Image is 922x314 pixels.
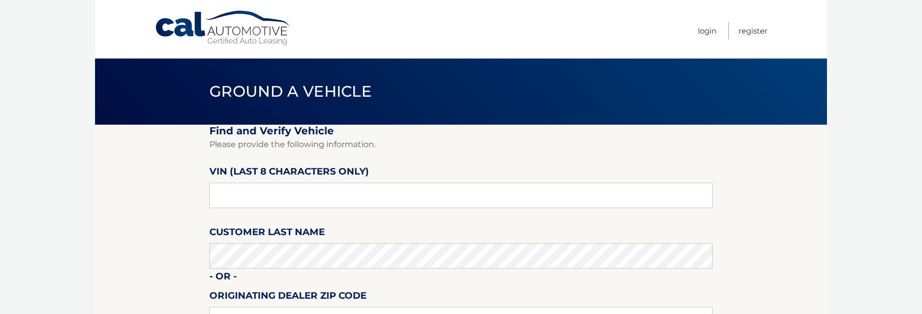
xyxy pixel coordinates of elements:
label: Customer Last Name [209,224,325,243]
a: Login [698,22,717,39]
a: Register [739,22,767,39]
label: VIN (last 8 characters only) [209,164,369,183]
label: - or - [209,269,237,288]
span: Ground a Vehicle [209,82,372,101]
a: Cal Automotive [155,10,292,46]
h2: Find and Verify Vehicle [209,125,713,137]
p: Please provide the following information. [209,137,713,152]
label: Originating Dealer Zip Code [209,288,366,307]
